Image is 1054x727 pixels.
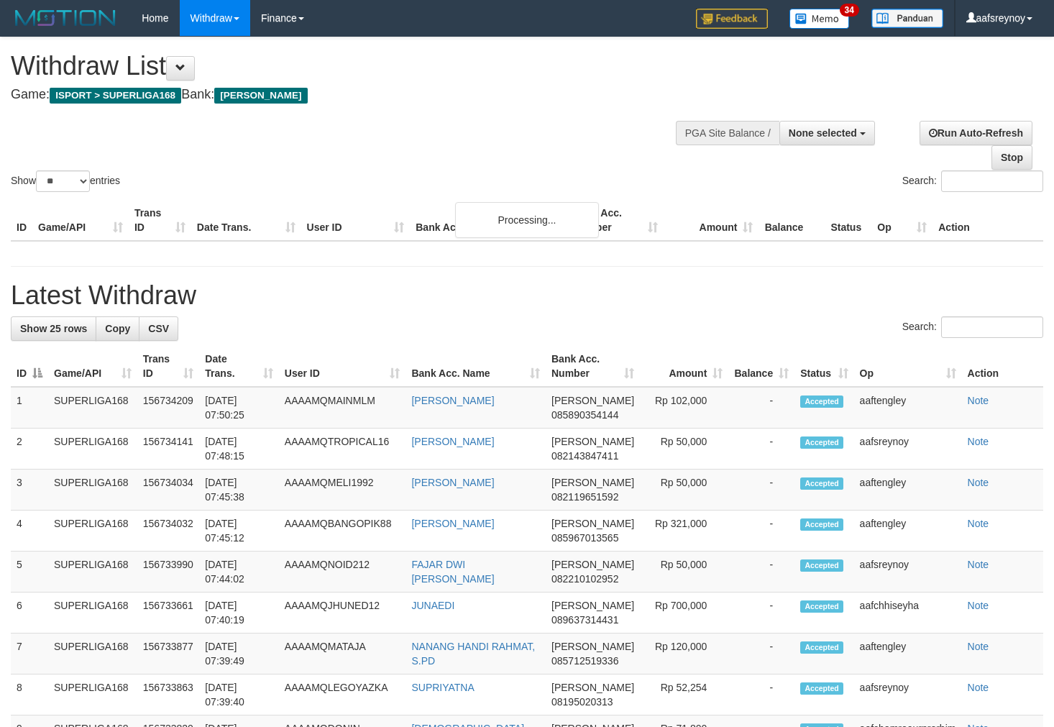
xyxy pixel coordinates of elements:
[199,675,278,715] td: [DATE] 07:39:40
[199,593,278,634] td: [DATE] 07:40:19
[411,436,494,447] a: [PERSON_NAME]
[728,593,794,634] td: -
[968,395,989,406] a: Note
[11,200,32,241] th: ID
[800,682,843,695] span: Accepted
[411,641,535,667] a: NANANG HANDI RAHMAT, S.PD
[36,170,90,192] select: Showentries
[199,634,278,675] td: [DATE] 07:39:49
[551,491,618,503] span: Copy 082119651592 to clipboard
[137,470,200,511] td: 156734034
[137,675,200,715] td: 156733863
[551,532,618,544] span: Copy 085967013565 to clipboard
[640,593,728,634] td: Rp 700,000
[137,552,200,593] td: 156733990
[902,316,1043,338] label: Search:
[551,395,634,406] span: [PERSON_NAME]
[794,346,853,387] th: Status: activate to sort column ascending
[854,634,962,675] td: aaftengley
[854,429,962,470] td: aafsreynoy
[11,675,48,715] td: 8
[199,511,278,552] td: [DATE] 07:45:12
[455,202,599,238] div: Processing...
[411,477,494,488] a: [PERSON_NAME]
[48,387,137,429] td: SUPERLIGA168
[48,470,137,511] td: SUPERLIGA168
[11,387,48,429] td: 1
[551,518,634,529] span: [PERSON_NAME]
[129,200,191,241] th: Trans ID
[105,323,130,334] span: Copy
[32,200,129,241] th: Game/API
[800,600,843,613] span: Accepted
[279,634,406,675] td: AAAAMQMATAJA
[48,634,137,675] td: SUPERLIGA168
[728,387,794,429] td: -
[551,477,634,488] span: [PERSON_NAME]
[854,675,962,715] td: aafsreynoy
[789,127,857,139] span: None selected
[11,346,48,387] th: ID: activate to sort column descending
[968,559,989,570] a: Note
[279,429,406,470] td: AAAAMQTROPICAL16
[728,634,794,675] td: -
[48,552,137,593] td: SUPERLIGA168
[800,395,843,408] span: Accepted
[11,511,48,552] td: 4
[148,323,169,334] span: CSV
[640,552,728,593] td: Rp 50,000
[199,470,278,511] td: [DATE] 07:45:38
[139,316,178,341] a: CSV
[854,552,962,593] td: aafsreynoy
[920,121,1032,145] a: Run Auto-Refresh
[279,387,406,429] td: AAAAMQMAINMLM
[854,470,962,511] td: aaftengley
[664,200,759,241] th: Amount
[968,436,989,447] a: Note
[279,346,406,387] th: User ID: activate to sort column ascending
[11,429,48,470] td: 2
[640,511,728,552] td: Rp 321,000
[551,559,634,570] span: [PERSON_NAME]
[800,477,843,490] span: Accepted
[199,429,278,470] td: [DATE] 07:48:15
[728,470,794,511] td: -
[411,682,474,693] a: SUPRIYATNA
[551,450,618,462] span: Copy 082143847411 to clipboard
[640,470,728,511] td: Rp 50,000
[800,641,843,654] span: Accepted
[301,200,411,241] th: User ID
[551,573,618,585] span: Copy 082210102952 to clipboard
[854,346,962,387] th: Op: activate to sort column ascending
[871,200,932,241] th: Op
[199,387,278,429] td: [DATE] 07:50:25
[640,429,728,470] td: Rp 50,000
[279,511,406,552] td: AAAAMQBANGOPIK88
[968,518,989,529] a: Note
[11,52,688,81] h1: Withdraw List
[48,675,137,715] td: SUPERLIGA168
[137,387,200,429] td: 156734209
[50,88,181,104] span: ISPORT > SUPERLIGA168
[137,429,200,470] td: 156734141
[902,170,1043,192] label: Search:
[568,200,664,241] th: Bank Acc. Number
[191,200,301,241] th: Date Trans.
[640,634,728,675] td: Rp 120,000
[932,200,1043,241] th: Action
[551,641,634,652] span: [PERSON_NAME]
[411,395,494,406] a: [PERSON_NAME]
[854,387,962,429] td: aaftengley
[941,316,1043,338] input: Search:
[411,600,454,611] a: JUNAEDI
[800,518,843,531] span: Accepted
[728,429,794,470] td: -
[968,477,989,488] a: Note
[411,559,494,585] a: FAJAR DWI [PERSON_NAME]
[411,518,494,529] a: [PERSON_NAME]
[640,675,728,715] td: Rp 52,254
[11,7,120,29] img: MOTION_logo.png
[199,552,278,593] td: [DATE] 07:44:02
[968,641,989,652] a: Note
[759,200,825,241] th: Balance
